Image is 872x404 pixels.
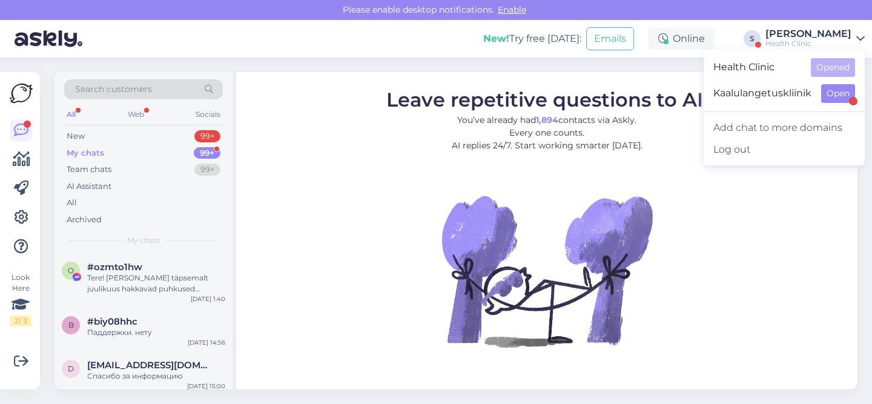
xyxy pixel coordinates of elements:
span: Health Clinic [713,58,801,77]
span: Leave repetitive questions to AI. [386,88,708,111]
p: You’ve already had contacts via Askly. Every one counts. AI replies 24/7. Start working smarter [... [386,114,708,152]
div: [PERSON_NAME] [765,29,851,39]
span: My chats [127,235,160,246]
div: 99+ [194,147,220,159]
img: No Chat active [438,162,656,380]
b: New! [483,33,509,44]
span: #biy08hhc [87,316,137,327]
button: Open [821,84,855,103]
span: b [68,320,74,329]
div: My chats [67,147,104,159]
a: [PERSON_NAME]Health Clinic [765,29,865,48]
div: Archived [67,214,102,226]
div: All [64,107,78,122]
a: Add chat to more domains [704,117,865,139]
div: Try free [DATE]: [483,31,581,46]
div: Look Here [10,272,31,326]
div: Online [649,28,715,50]
div: 99+ [194,164,220,176]
span: #ozmto1hw [87,262,142,273]
div: Health Clinic [765,39,851,48]
span: diasha4ka@gmail.com [87,360,213,371]
div: Socials [193,107,223,122]
div: Паддержки. нету [87,327,225,338]
div: 99+ [194,130,220,142]
div: Tere! [PERSON_NAME] täpsemalt juulikuus hakkavad puhkused rinnakirurgidel? Parimate soovidega, Me... [87,273,225,294]
img: Askly Logo [10,82,33,105]
div: S [744,30,761,47]
button: Emails [586,27,634,50]
div: New [67,130,85,142]
b: 1,894 [536,114,558,125]
span: o [68,266,74,275]
div: Спасибо за информацию [87,371,225,382]
button: Opened [811,58,855,77]
div: Log out [704,139,865,161]
div: All [67,197,77,209]
div: Team chats [67,164,111,176]
div: 2 / 3 [10,316,31,326]
div: AI Assistant [67,180,111,193]
span: Enable [494,4,530,15]
div: Web [125,107,147,122]
span: Search customers [75,83,152,96]
span: d [68,364,74,373]
div: [DATE] 1:40 [191,294,225,303]
span: Kaalulangetuskliinik [713,84,811,103]
div: [DATE] 14:56 [188,338,225,347]
div: [DATE] 15:00 [187,382,225,391]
